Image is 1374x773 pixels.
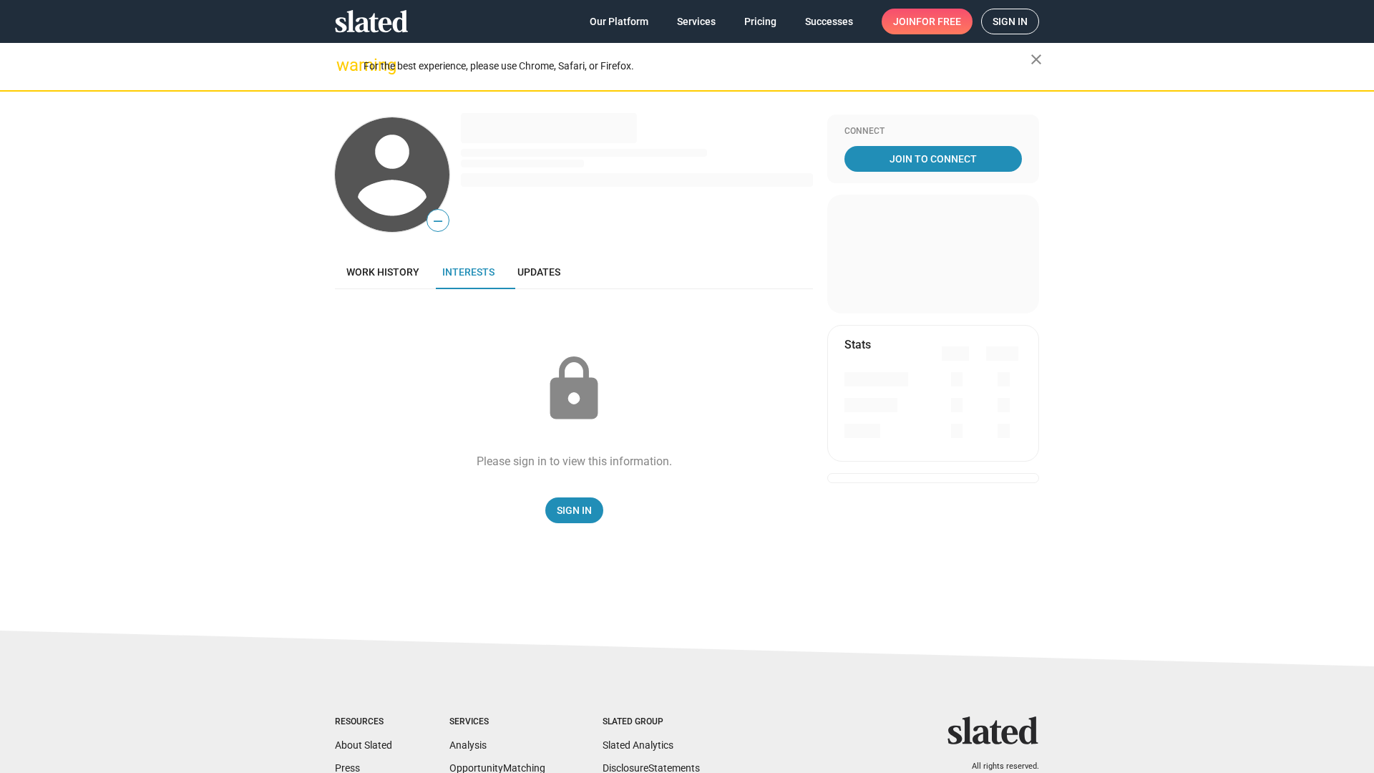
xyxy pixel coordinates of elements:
[844,126,1022,137] div: Connect
[916,9,961,34] span: for free
[733,9,788,34] a: Pricing
[578,9,660,34] a: Our Platform
[364,57,1030,76] div: For the best experience, please use Chrome, Safari, or Firefox.
[538,354,610,425] mat-icon: lock
[981,9,1039,34] a: Sign in
[517,266,560,278] span: Updates
[844,337,871,352] mat-card-title: Stats
[805,9,853,34] span: Successes
[603,739,673,751] a: Slated Analytics
[449,739,487,751] a: Analysis
[449,716,545,728] div: Services
[603,716,700,728] div: Slated Group
[477,454,672,469] div: Please sign in to view this information.
[346,266,419,278] span: Work history
[335,739,392,751] a: About Slated
[557,497,592,523] span: Sign In
[506,255,572,289] a: Updates
[335,716,392,728] div: Resources
[427,212,449,230] span: —
[336,57,354,74] mat-icon: warning
[993,9,1028,34] span: Sign in
[545,497,603,523] a: Sign In
[882,9,973,34] a: Joinfor free
[666,9,727,34] a: Services
[844,146,1022,172] a: Join To Connect
[794,9,864,34] a: Successes
[442,266,494,278] span: Interests
[1028,51,1045,68] mat-icon: close
[431,255,506,289] a: Interests
[590,9,648,34] span: Our Platform
[847,146,1019,172] span: Join To Connect
[335,255,431,289] a: Work history
[893,9,961,34] span: Join
[744,9,776,34] span: Pricing
[677,9,716,34] span: Services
